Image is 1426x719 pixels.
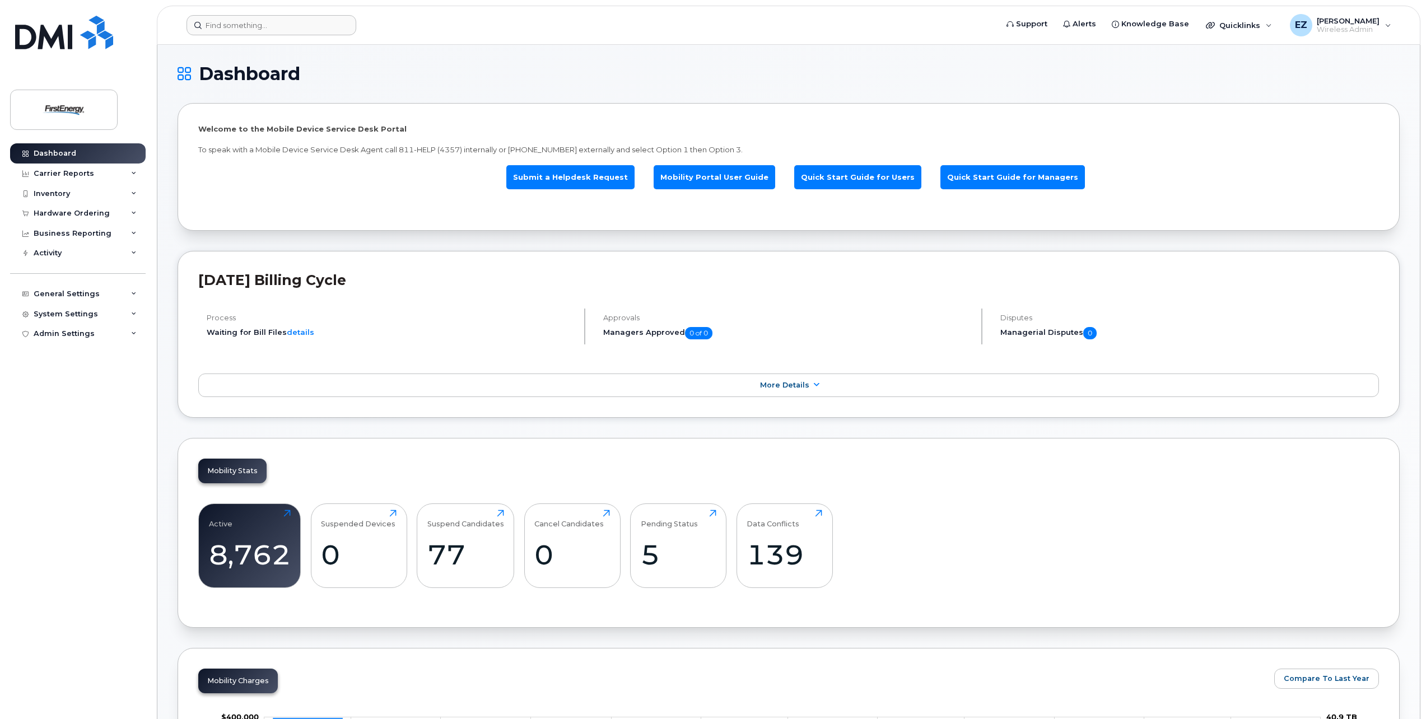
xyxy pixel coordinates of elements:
a: Quick Start Guide for Users [794,165,921,189]
a: Suspend Candidates77 [427,510,504,581]
div: 77 [427,538,504,571]
div: Cancel Candidates [534,510,604,528]
p: To speak with a Mobile Device Service Desk Agent call 811-HELP (4357) internally or [PHONE_NUMBER... [198,144,1379,155]
a: details [287,328,314,337]
a: Submit a Helpdesk Request [506,165,635,189]
div: Suspended Devices [321,510,395,528]
div: Pending Status [641,510,698,528]
div: 0 [321,538,397,571]
h4: Disputes [1000,314,1379,322]
a: Pending Status5 [641,510,716,581]
div: Active [209,510,232,528]
a: Cancel Candidates0 [534,510,610,581]
div: Data Conflicts [747,510,799,528]
span: Dashboard [199,66,300,82]
h5: Managers Approved [603,327,971,339]
h4: Approvals [603,314,971,322]
h5: Managerial Disputes [1000,327,1379,339]
span: 0 of 0 [685,327,712,339]
a: Mobility Portal User Guide [654,165,775,189]
div: 8,762 [209,538,291,571]
a: Suspended Devices0 [321,510,397,581]
a: Data Conflicts139 [747,510,822,581]
div: Suspend Candidates [427,510,504,528]
span: Compare To Last Year [1284,673,1369,684]
h2: [DATE] Billing Cycle [198,272,1379,288]
p: Welcome to the Mobile Device Service Desk Portal [198,124,1379,134]
div: 139 [747,538,822,571]
span: 0 [1083,327,1097,339]
button: Compare To Last Year [1274,669,1379,689]
h4: Process [207,314,575,322]
div: 5 [641,538,716,571]
iframe: Messenger Launcher [1377,670,1418,711]
a: Quick Start Guide for Managers [940,165,1085,189]
a: Active8,762 [209,510,291,581]
li: Waiting for Bill Files [207,327,575,338]
div: 0 [534,538,610,571]
span: More Details [760,381,809,389]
